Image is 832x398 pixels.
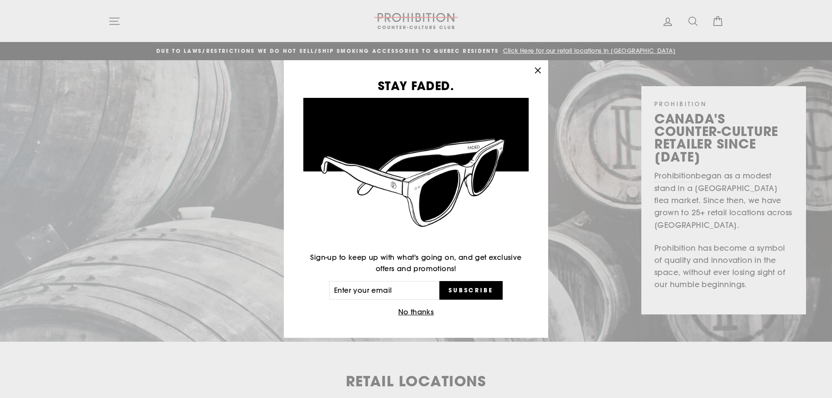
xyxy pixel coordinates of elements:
button: Subscribe [439,281,503,300]
h3: STAY FADED. [303,80,529,91]
p: Sign-up to keep up with what's going on, and get exclusive offers and promotions! [303,252,529,274]
span: Subscribe [448,286,494,294]
button: No thanks [396,306,437,318]
input: Enter your email [329,281,439,300]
